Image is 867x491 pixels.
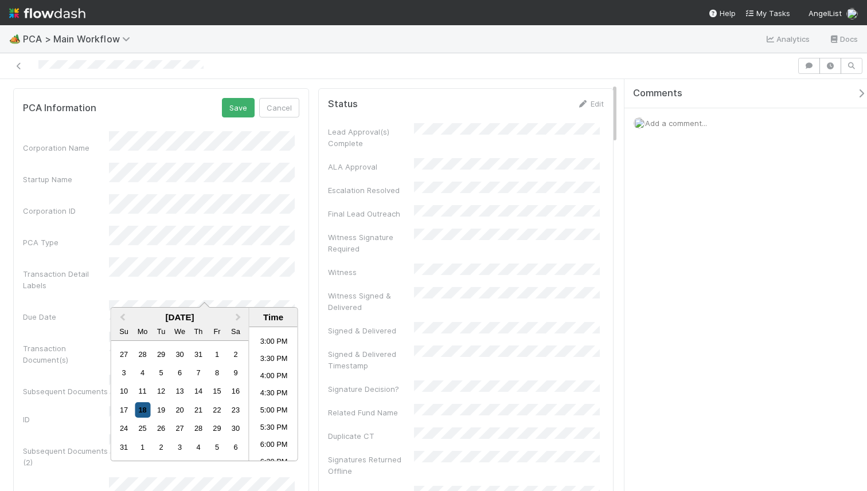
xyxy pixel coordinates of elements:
div: Duplicate CT [328,430,414,442]
div: Subsequent Documents (2) [23,445,109,468]
span: Comments [633,88,682,99]
div: Subsequent Documents [23,386,109,397]
div: Choose Wednesday, August 13th, 2025 [172,383,188,399]
div: Signature Decision? [328,383,414,395]
div: Choose Friday, August 8th, 2025 [209,365,225,380]
span: 🏕️ [9,34,21,44]
div: Related Fund Name [328,407,414,418]
div: Choose Saturday, August 23rd, 2025 [228,402,243,418]
button: Previous Month [112,309,131,327]
div: Witness Signature Required [328,231,414,254]
div: Transaction Detail Labels [23,268,109,291]
div: Choose Tuesday, August 19th, 2025 [153,402,169,418]
div: Choose Friday, August 15th, 2025 [209,383,225,399]
div: Escalation Resolved [328,184,414,196]
div: Signatures Returned Offline [328,454,414,477]
ul: Time [249,327,298,461]
div: Corporation Name [23,142,109,154]
button: Cancel [259,98,299,117]
div: Monday [135,324,150,339]
div: Tuesday [153,324,169,339]
div: Choose Wednesday, August 27th, 2025 [172,421,188,436]
div: Wednesday [172,324,188,339]
div: Lead Approval(s) Complete [328,126,414,149]
div: Choose Thursday, September 4th, 2025 [190,439,206,455]
button: Save [222,98,255,117]
div: Choose Thursday, August 21st, 2025 [190,402,206,418]
li: 3:00 PM [249,334,298,351]
a: My Tasks [745,7,790,19]
div: Choose Tuesday, September 2nd, 2025 [153,439,169,455]
div: Choose Sunday, August 24th, 2025 [116,421,132,436]
div: Choose Sunday, August 31st, 2025 [116,439,132,455]
h5: PCA Information [23,103,96,114]
a: Edit [577,99,604,108]
button: Next Month [231,309,249,327]
div: Choose Wednesday, August 20th, 2025 [172,402,188,418]
div: Signed & Delivered [328,325,414,336]
div: Choose Sunday, August 3rd, 2025 [116,365,132,380]
li: 5:30 PM [249,420,298,437]
div: Choose Thursday, August 7th, 2025 [190,365,206,380]
div: ALA Approval [328,161,414,172]
div: Sunday [116,324,132,339]
div: [DATE] [111,312,249,322]
div: Choose Monday, August 11th, 2025 [135,383,150,399]
div: Thursday [190,324,206,339]
div: Choose Wednesday, September 3rd, 2025 [172,439,188,455]
div: Choose Monday, September 1st, 2025 [135,439,150,455]
div: Final Lead Outreach [328,208,414,219]
div: Choose Saturday, August 2nd, 2025 [228,347,243,362]
img: avatar_0a9e60f7-03da-485c-bb15-a40c44fcec20.png [634,117,645,129]
div: Choose Tuesday, August 12th, 2025 [153,383,169,399]
div: Choose Friday, August 22nd, 2025 [209,402,225,418]
li: 3:30 PM [249,351,298,368]
div: Choose Saturday, August 9th, 2025 [228,365,243,380]
span: AngelList [809,9,842,18]
li: 4:30 PM [249,386,298,403]
li: 5:00 PM [249,403,298,420]
div: Due Date [23,311,109,323]
img: avatar_0a9e60f7-03da-485c-bb15-a40c44fcec20.png [846,8,858,19]
div: Choose Sunday, August 10th, 2025 [116,383,132,399]
div: Corporation ID [23,205,109,217]
a: Analytics [765,32,810,46]
div: Signed & Delivered Timestamp [328,348,414,371]
li: 6:00 PM [249,437,298,454]
div: Month August, 2025 [115,345,245,457]
div: Choose Sunday, August 17th, 2025 [116,402,132,418]
div: Choose Friday, September 5th, 2025 [209,439,225,455]
h5: Status [328,99,358,110]
div: Choose Monday, August 25th, 2025 [135,421,150,436]
div: Startup Name [23,174,109,185]
div: Choose Thursday, August 14th, 2025 [190,383,206,399]
div: Help [708,7,736,19]
div: Choose Friday, August 29th, 2025 [209,421,225,436]
div: Witness [328,266,414,278]
div: Choose Wednesday, August 6th, 2025 [172,365,188,380]
div: Choose Wednesday, July 30th, 2025 [172,347,188,362]
div: Choose Date and Time [111,307,298,461]
span: My Tasks [745,9,790,18]
div: Saturday [228,324,243,339]
div: Witness Signed & Delivered [328,290,414,313]
div: ID [23,414,109,425]
div: Choose Monday, August 4th, 2025 [135,365,150,380]
div: Choose Monday, August 18th, 2025 [135,402,150,418]
img: logo-inverted-e16ddd16eac7371096b0.svg [9,3,85,23]
div: Choose Tuesday, August 5th, 2025 [153,365,169,380]
div: PCA Type [23,237,109,248]
div: Choose Saturday, August 30th, 2025 [228,421,243,436]
div: Choose Thursday, July 31st, 2025 [190,347,206,362]
div: Choose Sunday, July 27th, 2025 [116,347,132,362]
div: Choose Tuesday, August 26th, 2025 [153,421,169,436]
div: Time [252,312,295,322]
div: Choose Tuesday, July 29th, 2025 [153,347,169,362]
span: Add a comment... [645,119,707,128]
li: 6:30 PM [249,454,298,472]
div: Choose Saturday, August 16th, 2025 [228,383,243,399]
div: Choose Saturday, September 6th, 2025 [228,439,243,455]
div: Friday [209,324,225,339]
a: Docs [829,32,858,46]
div: Choose Monday, July 28th, 2025 [135,347,150,362]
